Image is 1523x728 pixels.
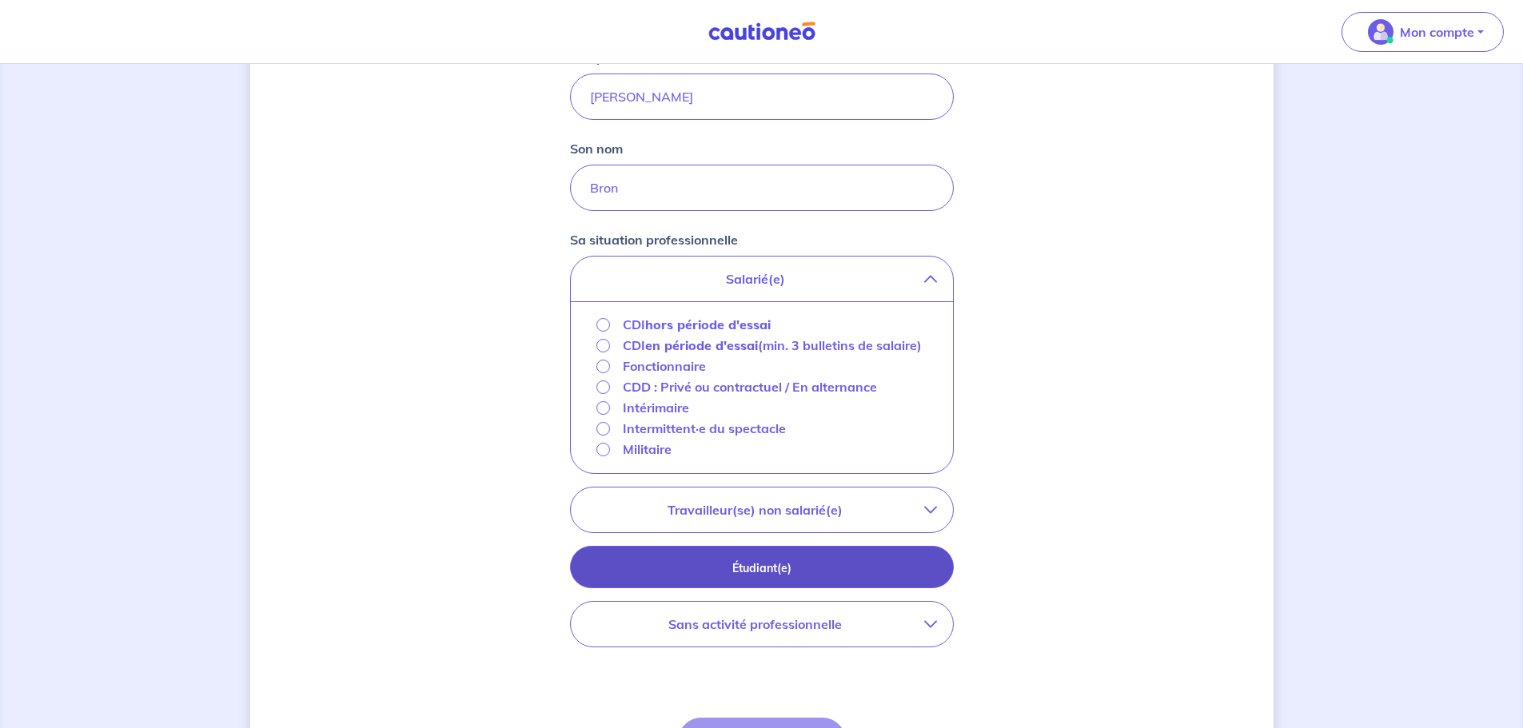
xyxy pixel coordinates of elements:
[623,356,706,376] p: Fonctionnaire
[571,602,953,646] button: Sans activité professionnelle
[570,230,738,249] p: Sa situation professionnelle
[587,615,924,634] p: Sans activité professionnelle
[570,74,954,120] input: John
[623,377,877,396] p: CDD : Privé ou contractuel / En alternance
[702,22,822,42] img: Cautioneo
[587,269,924,288] p: Salarié(e)
[1400,22,1474,42] p: Mon compte
[645,316,771,332] strong: hors période d'essai
[623,398,689,417] p: Intérimaire
[1342,12,1504,52] button: illu_account_valid_menu.svgMon compte
[570,546,954,588] button: Étudiant(e)
[623,315,771,334] p: CDI
[645,337,758,353] strong: en période d'essai
[571,257,953,301] button: Salarié(e)
[570,139,623,158] p: Son nom
[590,559,934,577] p: Étudiant(e)
[623,440,672,459] p: Militaire
[571,487,953,532] button: Travailleur(se) non salarié(e)
[623,419,786,438] p: Intermittent·e du spectacle
[587,500,924,519] p: Travailleur(se) non salarié(e)
[1368,19,1393,45] img: illu_account_valid_menu.svg
[570,165,954,211] input: Doe
[623,336,922,355] p: CDI (min. 3 bulletins de salaire)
